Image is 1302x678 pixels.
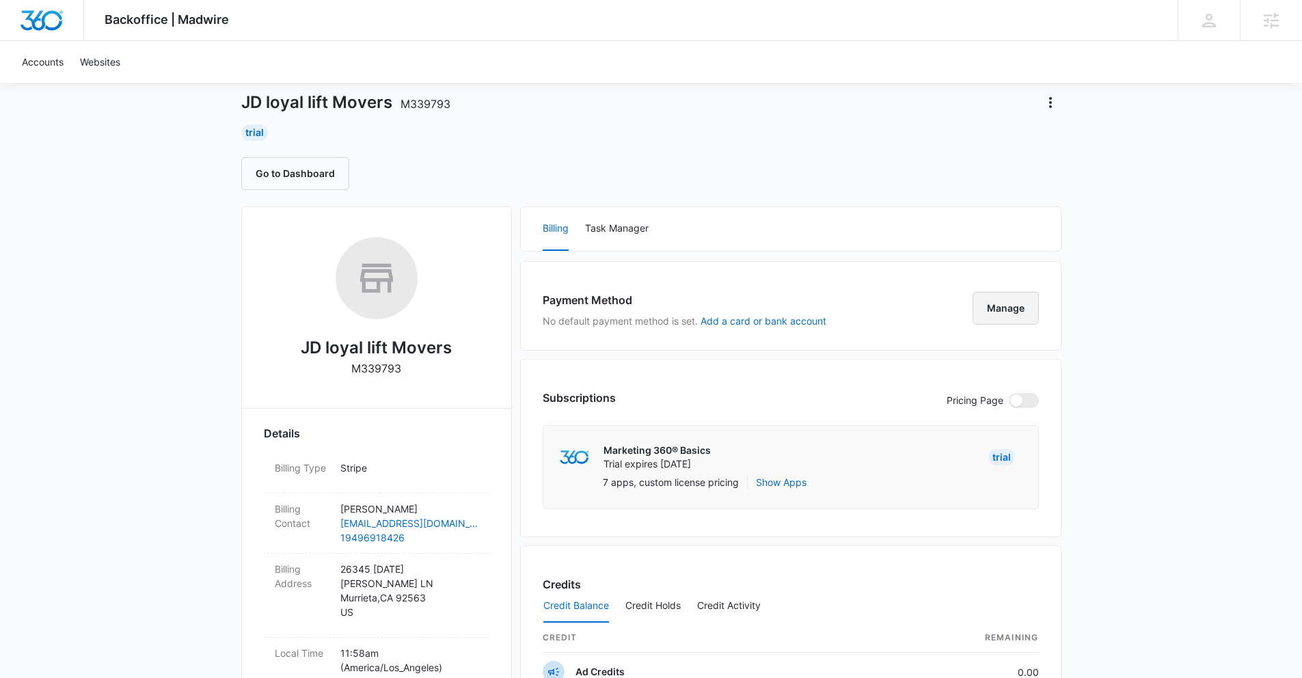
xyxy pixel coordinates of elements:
[72,41,128,83] a: Websites
[340,562,478,619] p: 26345 [DATE][PERSON_NAME] LN Murrieta , CA 92563 US
[351,360,401,377] p: M339793
[105,12,229,27] span: Backoffice | Madwire
[625,590,681,623] button: Credit Holds
[340,461,478,475] p: Stripe
[543,207,569,251] button: Billing
[264,425,300,442] span: Details
[701,316,826,326] button: Add a card or bank account
[603,444,711,457] p: Marketing 360® Basics
[264,493,489,554] div: Billing Contact[PERSON_NAME][EMAIL_ADDRESS][DOMAIN_NAME]19496918426
[275,461,329,475] dt: Billing Type
[241,92,450,113] h1: JD loyal lift Movers
[585,207,649,251] button: Task Manager
[973,292,1039,325] button: Manage
[275,562,329,591] dt: Billing Address
[603,475,739,489] p: 7 apps, custom license pricing
[543,623,894,653] th: credit
[14,41,72,83] a: Accounts
[543,590,609,623] button: Credit Balance
[543,390,616,406] h3: Subscriptions
[947,393,1003,408] p: Pricing Page
[1040,92,1061,113] button: Actions
[275,502,329,530] dt: Billing Contact
[264,554,489,638] div: Billing Address26345 [DATE][PERSON_NAME] LNMurrieta,CA 92563US
[988,449,1015,465] div: Trial
[241,157,349,190] button: Go to Dashboard
[543,314,826,328] p: No default payment method is set.
[543,292,826,308] h3: Payment Method
[340,530,478,545] a: 19496918426
[560,450,589,465] img: marketing360Logo
[756,475,806,489] button: Show Apps
[340,502,478,516] p: [PERSON_NAME]
[401,97,450,111] span: M339793
[543,576,581,593] h3: Credits
[301,336,452,360] h2: JD loyal lift Movers
[697,590,761,623] button: Credit Activity
[603,457,711,471] p: Trial expires [DATE]
[264,452,489,493] div: Billing TypeStripe
[340,646,478,675] p: 11:58am ( America/Los_Angeles )
[340,516,478,530] a: [EMAIL_ADDRESS][DOMAIN_NAME]
[241,124,268,141] div: Trial
[894,623,1039,653] th: Remaining
[275,646,329,660] dt: Local Time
